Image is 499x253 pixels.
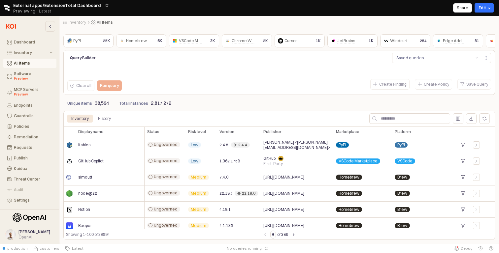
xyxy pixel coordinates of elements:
[62,244,86,253] button: Latest
[70,55,155,61] p: Query Builder
[397,175,407,180] span: Brew
[3,59,56,68] button: All Items
[275,34,325,47] div: Cursor1K
[18,235,50,240] div: OpenAI
[78,223,92,228] span: Beeper
[70,246,83,251] span: Latest
[339,175,359,180] span: Homebrew
[473,53,481,63] button: Show suggestions
[78,207,90,212] span: Notion
[191,223,206,228] span: Medium
[390,38,407,44] div: Windsurf
[71,115,89,123] div: Inventory
[179,38,218,43] span: VSCode Marketplace
[14,187,52,192] div: Audit
[154,207,178,212] span: Ungoverned
[459,221,468,230] div: +
[191,191,206,196] span: Medium
[263,156,276,161] span: GitHub
[116,34,166,47] div: Homebrew6K
[169,34,219,47] div: VSCode Marketplace3K
[339,207,359,212] span: Homebrew
[316,38,321,44] p: 1K
[397,223,407,228] span: Brew
[14,92,52,97] div: Preview
[154,223,178,228] span: Ungoverned
[151,100,171,107] p: 2,817,272
[119,100,148,106] p: Total instances
[78,175,92,180] span: simdutf
[40,246,59,251] span: customers
[475,244,486,253] button: History
[459,205,468,214] div: +
[397,142,405,148] span: PyPI
[420,38,427,44] p: 254
[14,177,52,182] div: Threat Center
[339,191,359,196] span: Homebrew
[97,80,122,91] button: Run query
[67,100,92,106] p: Unique items
[14,124,52,129] div: Policies
[219,207,231,212] span: 4.18.1
[475,3,494,13] button: Edit
[219,223,233,228] span: 4.1.135
[397,191,407,196] span: Brew
[369,38,374,44] p: 1K
[339,158,378,164] span: VSCode Marketplace
[3,69,56,84] button: Software
[263,161,283,166] span: First-Party
[126,38,147,44] div: Homebrew
[415,79,452,90] button: Create Policy
[263,207,304,212] span: [URL][DOMAIN_NAME]
[461,246,473,251] span: Debug
[14,198,52,203] div: Settings
[67,80,94,91] button: Clear all
[191,142,198,148] span: Low
[78,191,97,196] span: node@22
[379,82,407,87] p: Create Finding
[424,82,449,87] p: Create Policy
[13,7,55,16] div: Previewing Latest
[3,101,56,110] button: Endpoints
[154,190,178,196] span: Ungoverned
[219,142,228,148] span: 2.4.5
[30,244,62,253] button: Source Control
[14,87,52,97] div: MCP Servers
[457,79,491,90] button: Save Query
[459,141,468,149] div: +
[222,34,272,47] div: Chrome Web Store2K
[289,231,297,239] button: Next page
[263,38,268,44] p: 2K
[104,2,110,9] button: Add app to favorites
[3,38,56,47] button: Dashboard
[147,129,159,134] span: Status
[59,16,499,244] main: App Frame
[397,207,407,212] span: Brew
[67,66,491,79] iframe: QueryBuildingItay
[13,2,101,9] span: External apps/ExtensionTotal Dashboard
[100,83,119,88] p: Run query
[339,142,346,148] span: PyPI
[18,229,50,234] span: [PERSON_NAME]
[103,38,110,44] p: 25K
[263,246,270,250] button: Reset app state
[14,145,52,150] div: Requests
[337,38,355,43] span: JetBrains
[66,231,261,238] div: Showing 1-100 of 38594
[242,191,255,196] div: 22.18.0
[459,157,468,165] div: +
[475,38,479,44] p: 81
[67,115,93,123] div: Inventory
[3,175,56,184] button: Threat Center
[78,142,90,148] span: itables
[7,246,28,251] span: production
[219,191,232,196] span: 22.18.0_1
[327,34,378,47] div: JetBrains1K
[219,158,240,164] span: 1.362.1758
[154,142,178,147] span: Ungoverned
[238,142,247,148] div: 2.4.4
[14,156,52,160] div: Publish
[39,9,51,14] p: Latest
[154,158,178,163] span: Ungoverned
[339,223,359,228] span: Homebrew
